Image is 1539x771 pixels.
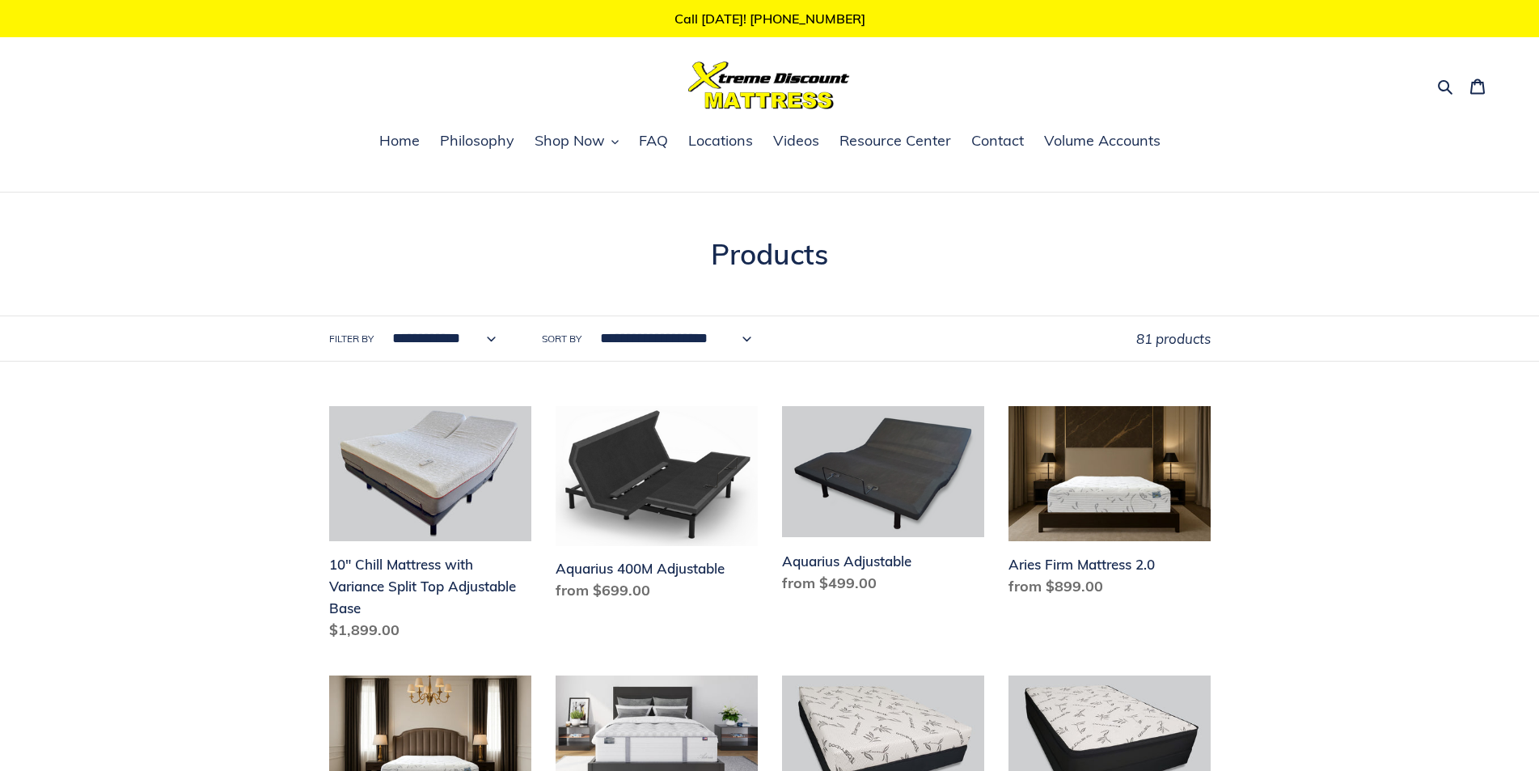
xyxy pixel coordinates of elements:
[688,131,753,150] span: Locations
[440,131,514,150] span: Philosophy
[688,61,850,109] img: Xtreme Discount Mattress
[639,131,668,150] span: FAQ
[782,406,984,599] a: Aquarius Adjustable
[765,129,827,154] a: Videos
[711,236,828,272] span: Products
[831,129,959,154] a: Resource Center
[371,129,428,154] a: Home
[963,129,1032,154] a: Contact
[329,332,374,346] label: Filter by
[526,129,627,154] button: Shop Now
[971,131,1024,150] span: Contact
[680,129,761,154] a: Locations
[1036,129,1169,154] a: Volume Accounts
[1008,406,1211,604] a: Aries Firm Mattress 2.0
[329,406,531,647] a: 10" Chill Mattress with Variance Split Top Adjustable Base
[839,131,951,150] span: Resource Center
[379,131,420,150] span: Home
[556,406,758,608] a: Aquarius 400M Adjustable
[432,129,522,154] a: Philosophy
[1044,131,1161,150] span: Volume Accounts
[542,332,581,346] label: Sort by
[1136,330,1211,347] span: 81 products
[631,129,676,154] a: FAQ
[773,131,819,150] span: Videos
[535,131,605,150] span: Shop Now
